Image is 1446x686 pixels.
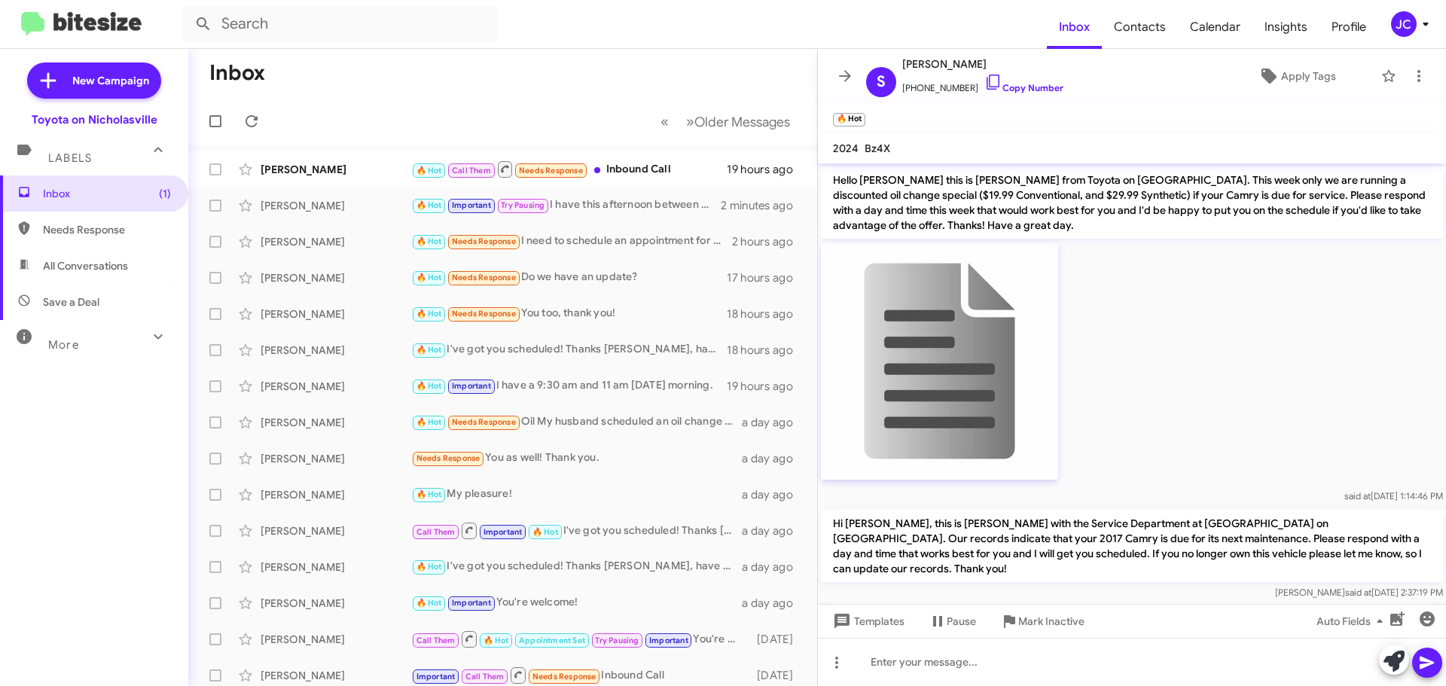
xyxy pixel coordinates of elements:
[48,151,92,165] span: Labels
[452,200,491,210] span: Important
[465,672,505,681] span: Call Them
[159,186,171,201] span: (1)
[416,200,442,210] span: 🔥 Hot
[1316,608,1389,635] span: Auto Fields
[821,242,1058,480] img: 9k=
[677,106,799,137] button: Next
[821,510,1443,582] p: Hi [PERSON_NAME], this is [PERSON_NAME] with the Service Department at [GEOGRAPHIC_DATA] on [GEOG...
[1102,5,1178,49] a: Contacts
[830,608,905,635] span: Templates
[411,341,727,358] div: I've got you scheduled! Thanks [PERSON_NAME], have a great day!
[452,598,491,608] span: Important
[411,413,742,431] div: Oil My husband scheduled an oil change for 9/29 at 10. Thank you for the coupon.
[1178,5,1252,49] a: Calendar
[411,666,749,684] div: Inbound Call
[651,106,678,137] button: Previous
[484,636,509,645] span: 🔥 Hot
[416,166,442,175] span: 🔥 Hot
[261,306,411,322] div: [PERSON_NAME]
[865,142,890,155] span: Bz4X
[742,596,805,611] div: a day ago
[416,381,442,391] span: 🔥 Hot
[261,559,411,575] div: [PERSON_NAME]
[411,594,742,611] div: You're welcome!
[261,668,411,683] div: [PERSON_NAME]
[1047,5,1102,49] a: Inbox
[416,598,442,608] span: 🔥 Hot
[1344,490,1443,502] span: [DATE] 1:14:46 PM
[43,222,171,237] span: Needs Response
[452,381,491,391] span: Important
[1344,490,1371,502] span: said at
[411,558,742,575] div: I've got you scheduled! Thanks [PERSON_NAME], have a great day!
[595,636,639,645] span: Try Pausing
[732,234,805,249] div: 2 hours ago
[742,451,805,466] div: a day ago
[652,106,799,137] nav: Page navigation example
[261,596,411,611] div: [PERSON_NAME]
[1252,5,1319,49] a: Insights
[452,236,516,246] span: Needs Response
[686,112,694,131] span: »
[416,345,442,355] span: 🔥 Hot
[742,523,805,538] div: a day ago
[452,166,491,175] span: Call Them
[727,343,805,358] div: 18 hours ago
[1319,5,1378,49] a: Profile
[416,453,480,463] span: Needs Response
[43,294,99,309] span: Save a Deal
[742,559,805,575] div: a day ago
[749,632,805,647] div: [DATE]
[519,166,583,175] span: Needs Response
[532,527,558,537] span: 🔥 Hot
[416,672,456,681] span: Important
[1219,63,1374,90] button: Apply Tags
[411,233,732,250] div: I need to schedule an appointment for my bz4x. Can I schedule for the "10k" preventive care. This...
[43,186,171,201] span: Inbox
[833,142,859,155] span: 2024
[902,73,1063,96] span: [PHONE_NUMBER]
[411,486,742,503] div: My pleasure!
[261,162,411,177] div: [PERSON_NAME]
[484,527,523,537] span: Important
[984,82,1063,93] a: Copy Number
[411,377,727,395] div: I have a 9:30 am and 11 am [DATE] morning.
[411,450,742,467] div: You as well! Thank you.
[416,636,456,645] span: Call Them
[452,309,516,319] span: Needs Response
[452,273,516,282] span: Needs Response
[416,273,442,282] span: 🔥 Hot
[833,113,865,127] small: 🔥 Hot
[532,672,596,681] span: Needs Response
[742,415,805,430] div: a day ago
[261,234,411,249] div: [PERSON_NAME]
[902,55,1063,73] span: [PERSON_NAME]
[411,197,721,214] div: I have this afternoon between 1 and 4 pm.
[416,309,442,319] span: 🔥 Hot
[411,305,727,322] div: You too, thank you!
[1275,587,1443,598] span: [PERSON_NAME] [DATE] 2:37:19 PM
[727,270,805,285] div: 17 hours ago
[1304,608,1401,635] button: Auto Fields
[649,636,688,645] span: Important
[48,338,79,352] span: More
[261,523,411,538] div: [PERSON_NAME]
[1391,11,1417,37] div: JC
[411,630,749,648] div: You're welcome and have a great day!
[1281,63,1336,90] span: Apply Tags
[27,63,161,99] a: New Campaign
[877,70,886,94] span: S
[261,379,411,394] div: [PERSON_NAME]
[519,636,585,645] span: Appointment Set
[694,114,790,130] span: Older Messages
[72,73,149,88] span: New Campaign
[416,527,456,537] span: Call Them
[32,112,157,127] div: Toyota on Nicholasville
[411,269,727,286] div: Do we have an update?
[261,451,411,466] div: [PERSON_NAME]
[43,258,128,273] span: All Conversations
